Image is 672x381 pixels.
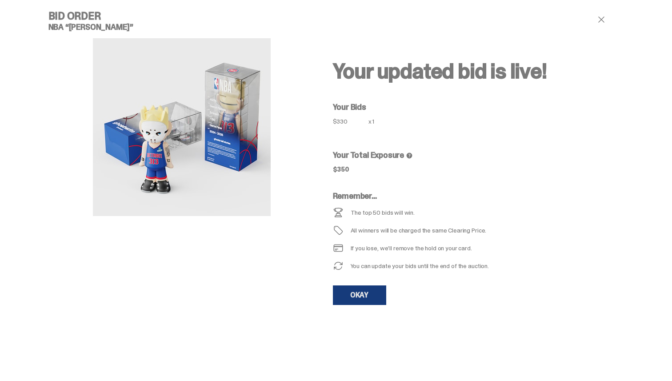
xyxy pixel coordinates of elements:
h5: NBA “[PERSON_NAME]” [48,23,315,31]
a: OKAY [333,285,386,305]
div: All winners will be charged the same Clearing Price. [351,227,560,233]
h4: Bid Order [48,11,315,21]
div: The top 50 bids will win. [351,209,415,216]
div: $350 [333,166,349,172]
div: $330 [333,118,368,124]
img: product image [93,38,271,216]
div: You can update your bids until the end of the auction. [351,263,489,269]
div: If you lose, we’ll remove the hold on your card. [351,245,472,251]
h5: Remember... [333,192,560,200]
h5: Your Total Exposure [333,151,617,159]
div: x 1 [368,118,383,130]
h5: Your Bids [333,103,617,111]
h2: Your updated bid is live! [333,60,617,82]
